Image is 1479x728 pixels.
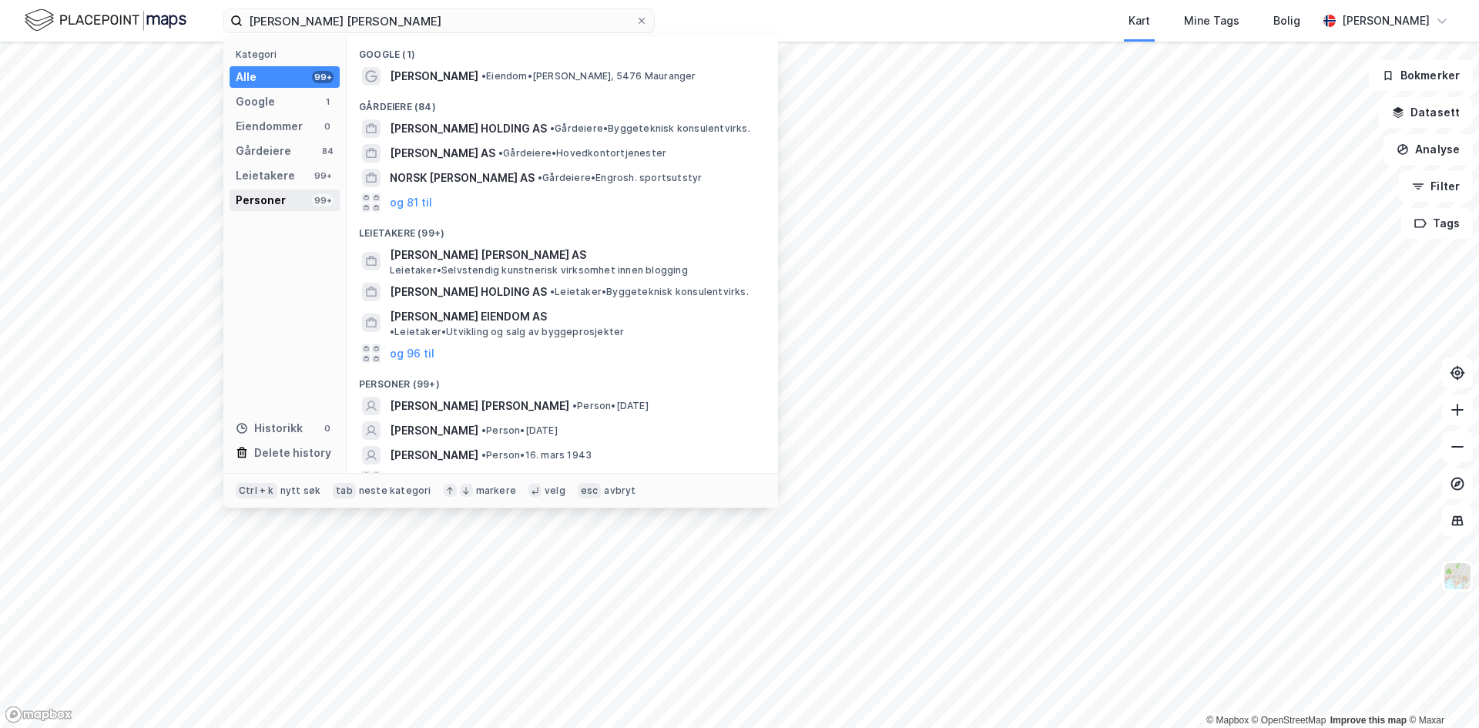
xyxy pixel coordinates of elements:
span: • [550,286,555,297]
div: Gårdeiere (84) [347,89,778,116]
span: [PERSON_NAME] HOLDING AS [390,119,547,138]
button: og 96 til [390,471,434,489]
span: • [481,424,486,436]
div: Personer [236,191,286,210]
iframe: Chat Widget [1402,654,1479,728]
div: Google (1) [347,36,778,64]
div: Leietakere [236,166,295,185]
div: Personer (99+) [347,366,778,394]
div: Kategori [236,49,340,60]
div: esc [578,483,602,498]
div: Gårdeiere [236,142,291,160]
span: Person • [DATE] [572,400,649,412]
div: 99+ [312,169,334,182]
span: [PERSON_NAME] [390,421,478,440]
span: • [390,326,394,337]
div: neste kategori [359,485,431,497]
div: Google [236,92,275,111]
div: [PERSON_NAME] [1342,12,1430,30]
button: Datasett [1379,97,1473,128]
div: tab [333,483,356,498]
button: og 81 til [390,193,432,212]
div: Kontrollprogram for chat [1402,654,1479,728]
span: Gårdeiere • Hovedkontortjenester [498,147,666,159]
span: Leietaker • Byggeteknisk konsulentvirks. [550,286,749,298]
div: velg [545,485,565,497]
span: Eiendom • [PERSON_NAME], 5476 Mauranger [481,70,696,82]
a: Mapbox homepage [5,706,72,723]
button: og 96 til [390,344,434,363]
span: • [498,147,503,159]
div: Alle [236,68,257,86]
span: • [481,70,486,82]
div: Eiendommer [236,117,303,136]
img: Z [1443,562,1472,591]
a: Improve this map [1330,715,1407,726]
a: Mapbox [1206,715,1249,726]
span: • [538,172,542,183]
img: logo.f888ab2527a4732fd821a326f86c7f29.svg [25,7,186,34]
button: Filter [1399,171,1473,202]
div: Bolig [1273,12,1300,30]
span: • [481,449,486,461]
button: Tags [1401,208,1473,239]
div: 99+ [312,194,334,206]
span: [PERSON_NAME] [390,446,478,465]
div: 84 [321,145,334,157]
span: NORSK [PERSON_NAME] AS [390,169,535,187]
div: 99+ [312,71,334,83]
span: [PERSON_NAME] AS [390,144,495,163]
div: Mine Tags [1184,12,1239,30]
span: [PERSON_NAME] HOLDING AS [390,283,547,301]
span: • [572,400,577,411]
span: Person • 16. mars 1943 [481,449,592,461]
button: Bokmerker [1369,60,1473,91]
div: Delete history [254,444,331,462]
span: [PERSON_NAME] [PERSON_NAME] AS [390,246,760,264]
div: 1 [321,96,334,108]
span: Leietaker • Selvstendig kunstnerisk virksomhet innen blogging [390,264,688,277]
div: Kart [1129,12,1150,30]
span: • [550,122,555,134]
div: Historikk [236,419,303,438]
span: [PERSON_NAME] [PERSON_NAME] [390,397,569,415]
div: markere [476,485,516,497]
div: avbryt [604,485,636,497]
span: Leietaker • Utvikling og salg av byggeprosjekter [390,326,624,338]
span: [PERSON_NAME] [390,67,478,86]
div: 0 [321,422,334,434]
input: Søk på adresse, matrikkel, gårdeiere, leietakere eller personer [243,9,636,32]
button: Analyse [1383,134,1473,165]
span: Person • [DATE] [481,424,558,437]
div: nytt søk [280,485,321,497]
a: OpenStreetMap [1252,715,1326,726]
span: [PERSON_NAME] EIENDOM AS [390,307,547,326]
span: Gårdeiere • Byggeteknisk konsulentvirks. [550,122,750,135]
div: Leietakere (99+) [347,215,778,243]
span: Gårdeiere • Engrosh. sportsutstyr [538,172,702,184]
div: Ctrl + k [236,483,277,498]
div: 0 [321,120,334,133]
